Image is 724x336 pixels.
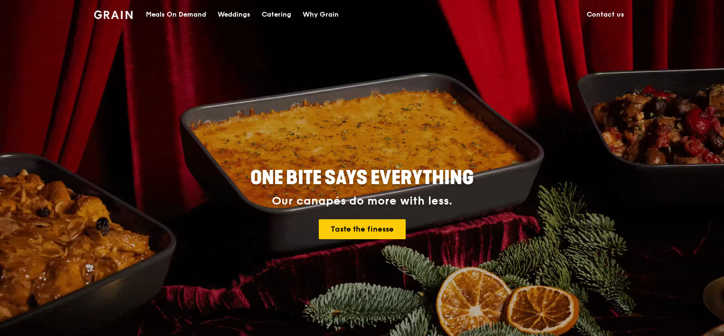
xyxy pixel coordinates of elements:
[94,10,133,19] img: Grain
[581,0,630,29] a: Contact us
[319,219,406,239] a: Taste the finesse
[262,0,291,29] div: Catering
[303,0,339,29] div: Why Grain
[256,0,297,29] a: Catering
[297,0,344,29] a: Why Grain
[191,195,533,208] div: Our canapés do more with less.
[146,0,206,29] div: Meals On Demand
[218,0,250,29] div: Weddings
[250,167,474,189] span: ONE BITE SAYS EVERYTHING
[212,0,256,29] a: Weddings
